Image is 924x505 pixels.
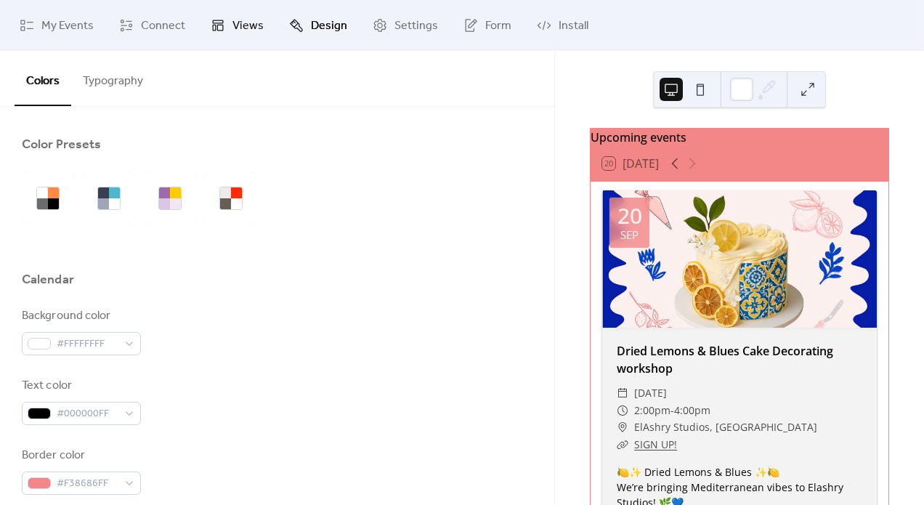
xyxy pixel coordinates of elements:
[22,136,101,153] div: Color Presets
[57,336,118,353] span: #FFFFFFFF
[617,436,628,453] div: ​
[15,51,71,106] button: Colors
[674,402,710,419] span: 4:00pm
[670,402,674,419] span: -
[620,230,639,241] div: Sep
[41,17,94,35] span: My Events
[526,6,599,45] a: Install
[200,6,275,45] a: Views
[22,307,138,325] div: Background color
[57,405,118,423] span: #000000FF
[22,447,138,464] div: Border color
[453,6,522,45] a: Form
[57,475,118,493] span: #F38686FF
[108,6,196,45] a: Connect
[591,129,888,146] div: Upcoming events
[617,402,628,419] div: ​
[634,419,817,436] span: ElAshry Studios, [GEOGRAPHIC_DATA]
[311,17,347,35] span: Design
[362,6,449,45] a: Settings
[22,271,74,288] div: Calendar
[559,17,588,35] span: Install
[617,419,628,436] div: ​
[485,17,511,35] span: Form
[71,51,155,105] button: Typography
[232,17,264,35] span: Views
[617,205,642,227] div: 20
[634,402,670,419] span: 2:00pm
[634,437,677,451] a: SIGN UP!
[278,6,358,45] a: Design
[9,6,105,45] a: My Events
[617,384,628,402] div: ​
[617,343,833,376] a: Dried Lemons & Blues Cake Decorating workshop
[141,17,185,35] span: Connect
[394,17,438,35] span: Settings
[22,377,138,395] div: Text color
[634,384,667,402] span: [DATE]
